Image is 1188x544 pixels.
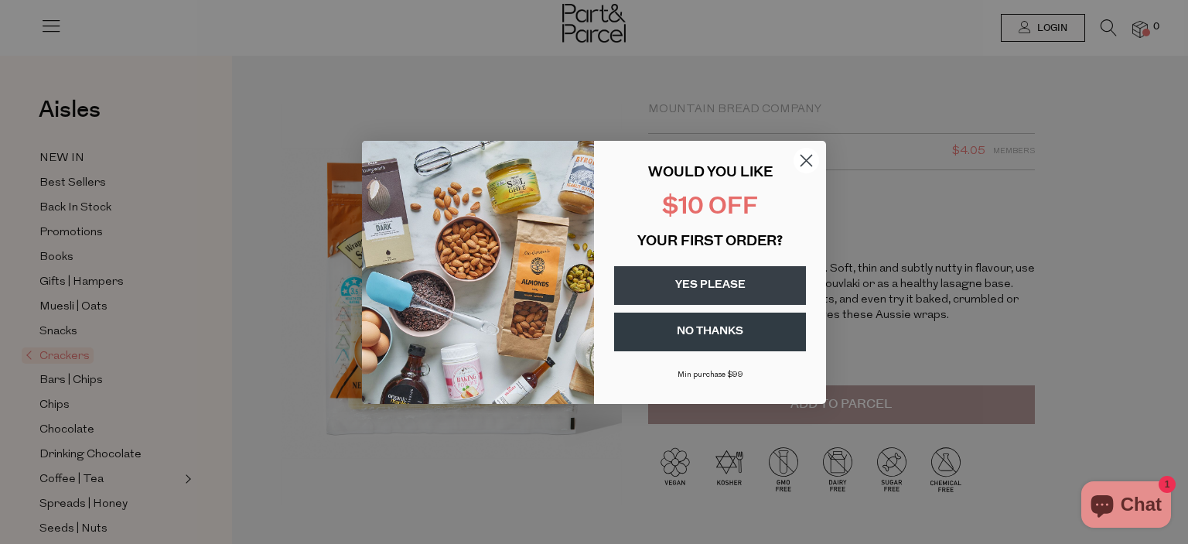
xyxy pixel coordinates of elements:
[793,147,820,174] button: Close dialog
[678,371,743,379] span: Min purchase $99
[614,266,806,305] button: YES PLEASE
[1077,481,1176,532] inbox-online-store-chat: Shopify online store chat
[637,235,783,249] span: YOUR FIRST ORDER?
[614,313,806,351] button: NO THANKS
[648,166,773,180] span: WOULD YOU LIKE
[662,196,758,220] span: $10 OFF
[362,141,594,404] img: 43fba0fb-7538-40bc-babb-ffb1a4d097bc.jpeg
